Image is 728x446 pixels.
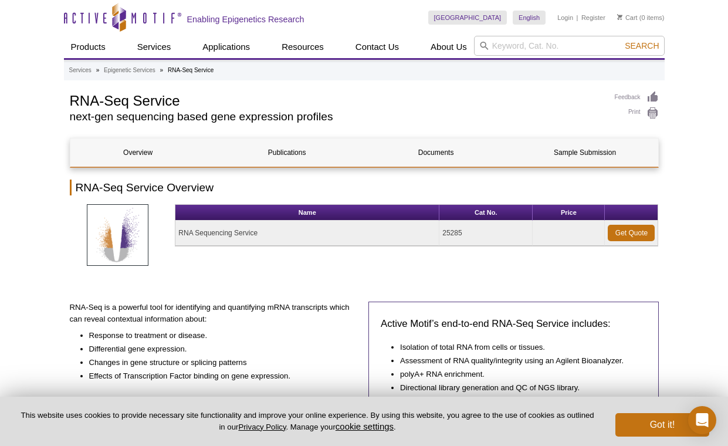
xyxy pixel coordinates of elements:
[513,11,546,25] a: English
[617,13,638,22] a: Cart
[348,36,406,58] a: Contact Us
[89,369,348,382] li: Effects of Transcription Factor binding on gene expression.
[64,36,113,58] a: Products
[557,13,573,22] a: Login
[439,221,533,246] td: 25285
[96,67,100,73] li: »
[617,11,665,25] li: (0 items)
[474,36,665,56] input: Keyword, Cat. No.
[275,36,331,58] a: Resources
[608,225,655,241] a: Get Quote
[336,421,394,431] button: cookie settings
[368,138,504,167] a: Documents
[175,205,439,221] th: Name
[160,67,164,73] li: »
[625,41,659,50] span: Search
[175,221,439,246] td: RNA Sequencing Service
[104,65,155,76] a: Epigenetic Services
[617,14,622,20] img: Your Cart
[400,340,635,353] li: Isolation of total RNA from cells or tissues.
[89,328,348,342] li: Response to treatment or disease.
[130,36,178,58] a: Services
[439,205,533,221] th: Cat No.
[424,36,474,58] a: About Us
[19,410,596,433] p: This website uses cookies to provide necessary site functionality and improve your online experie...
[615,107,659,120] a: Print
[533,205,605,221] th: Price
[89,342,348,355] li: Differential gene expression.
[577,11,578,25] li: |
[69,65,92,76] a: Services
[400,394,635,407] li: Next-generation sequencing using the Illumina platform.
[87,204,148,266] img: RNA-Seq Services
[400,380,635,394] li: Directional library generation and QC of NGS library.
[70,138,206,167] a: Overview
[168,67,214,73] li: RNA-Seq Service
[89,355,348,369] li: Changes in gene structure or splicing patterns
[187,14,304,25] h2: Enabling Epigenetics Research
[238,423,286,431] a: Privacy Policy
[615,91,659,104] a: Feedback
[621,40,662,51] button: Search
[70,180,659,195] h2: RNA-Seq Service Overview
[70,91,603,109] h1: RNA-Seq Service
[70,394,360,441] p: Active Motif provides a comprehensive RNA-Seq service that includes everything from isolation of ...
[517,138,653,167] a: Sample Submission
[381,317,646,331] h3: Active Motif’s end-to-end RNA-Seq Service includes:
[195,36,257,58] a: Applications
[400,367,635,380] li: polyA+ RNA enrichment.
[400,353,635,367] li: Assessment of RNA quality/integrity using an Agilent Bioanalyzer.
[615,413,709,437] button: Got it!
[688,406,716,434] div: Open Intercom Messenger
[70,302,360,325] p: RNA-Seq is a powerful tool for identifying and quantifying mRNA transcripts which can reveal cont...
[581,13,605,22] a: Register
[70,112,603,122] h2: next-gen sequencing based gene expression profiles
[219,138,355,167] a: Publications
[428,11,507,25] a: [GEOGRAPHIC_DATA]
